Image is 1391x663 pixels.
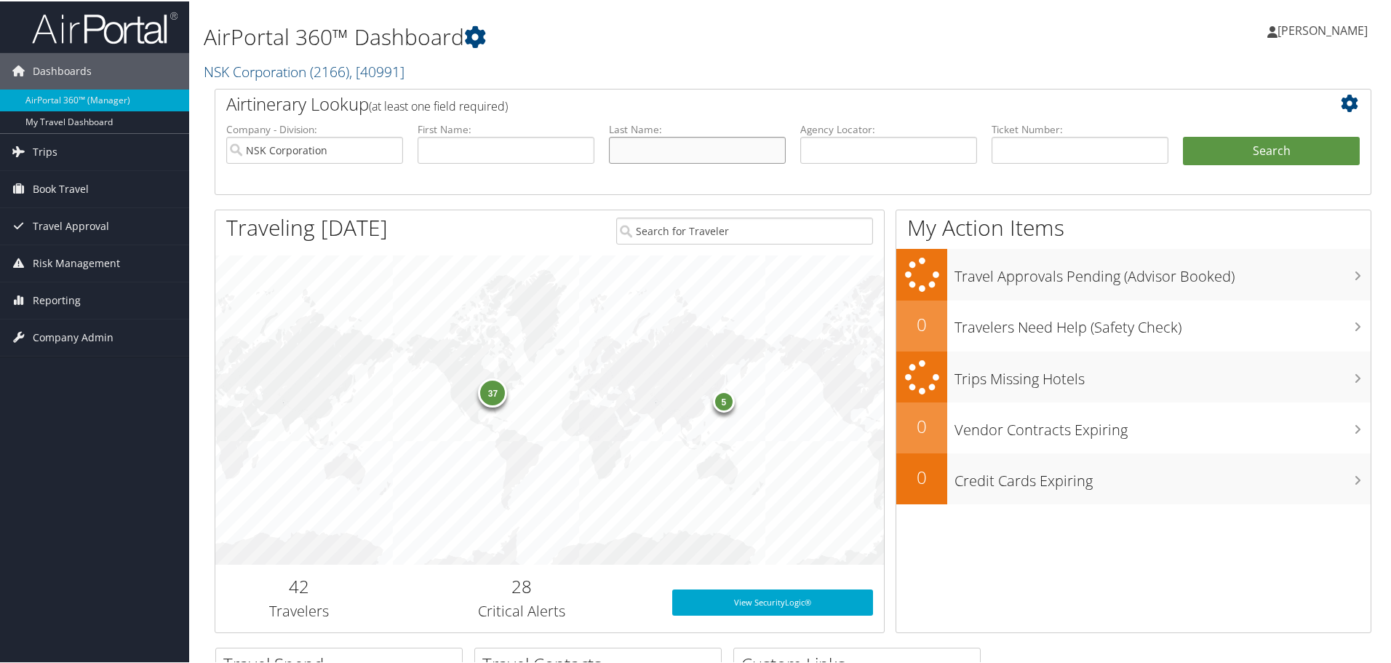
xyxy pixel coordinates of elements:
[33,281,81,317] span: Reporting
[226,90,1264,115] h2: Airtinerary Lookup
[800,121,977,135] label: Agency Locator:
[896,350,1371,402] a: Trips Missing Hotels
[1278,21,1368,37] span: [PERSON_NAME]
[33,132,57,169] span: Trips
[204,60,404,80] a: NSK Corporation
[32,9,178,44] img: airportal-logo.png
[992,121,1168,135] label: Ticket Number:
[349,60,404,80] span: , [ 40991 ]
[712,389,734,411] div: 5
[896,452,1371,503] a: 0Credit Cards Expiring
[204,20,989,51] h1: AirPortal 360™ Dashboard
[954,360,1371,388] h3: Trips Missing Hotels
[226,121,403,135] label: Company - Division:
[609,121,786,135] label: Last Name:
[954,309,1371,336] h3: Travelers Need Help (Safety Check)
[226,573,372,598] h2: 42
[33,244,120,280] span: Risk Management
[896,413,947,437] h2: 0
[1183,135,1360,164] button: Search
[226,600,372,620] h3: Travelers
[616,216,873,243] input: Search for Traveler
[418,121,594,135] label: First Name:
[33,318,113,354] span: Company Admin
[896,311,947,336] h2: 0
[226,211,388,242] h1: Traveling [DATE]
[369,97,508,113] span: (at least one field required)
[310,60,349,80] span: ( 2166 )
[954,462,1371,490] h3: Credit Cards Expiring
[896,299,1371,350] a: 0Travelers Need Help (Safety Check)
[394,600,650,620] h3: Critical Alerts
[1267,7,1382,51] a: [PERSON_NAME]
[954,258,1371,285] h3: Travel Approvals Pending (Advisor Booked)
[896,464,947,488] h2: 0
[672,588,873,614] a: View SecurityLogic®
[33,170,89,206] span: Book Travel
[896,401,1371,452] a: 0Vendor Contracts Expiring
[954,411,1371,439] h3: Vendor Contracts Expiring
[33,52,92,88] span: Dashboards
[33,207,109,243] span: Travel Approval
[394,573,650,598] h2: 28
[896,247,1371,299] a: Travel Approvals Pending (Advisor Booked)
[478,376,507,405] div: 37
[896,211,1371,242] h1: My Action Items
